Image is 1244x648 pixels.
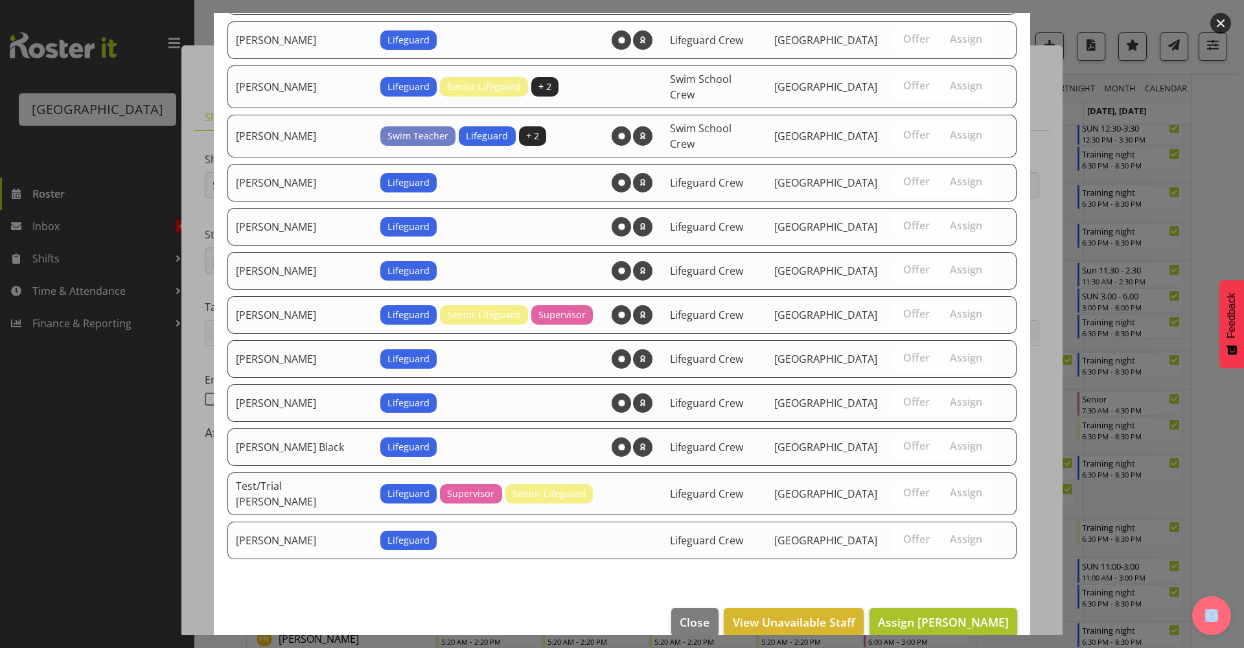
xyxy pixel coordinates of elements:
img: help-xxl-2.png [1205,609,1218,622]
td: [PERSON_NAME] [227,296,373,334]
span: Lifeguard [387,533,430,548]
span: Lifeguard Crew [670,440,743,454]
span: Assign [950,219,982,232]
span: Assign [950,307,982,320]
span: Offer [903,351,930,364]
td: [PERSON_NAME] [227,208,373,246]
span: Offer [903,395,930,408]
span: Assign [950,32,982,45]
span: Supervisor [447,487,494,501]
span: Assign [950,79,982,92]
span: Lifeguard Crew [670,308,743,322]
td: [PERSON_NAME] [227,384,373,422]
span: [GEOGRAPHIC_DATA] [774,440,877,454]
td: [PERSON_NAME] [227,522,373,559]
span: Offer [903,439,930,452]
span: Lifeguard Crew [670,487,743,501]
span: Lifeguard Crew [670,352,743,366]
span: Lifeguard [387,352,430,366]
span: Lifeguard [387,264,430,278]
span: Assign [950,175,982,188]
span: + 2 [538,80,551,94]
span: [GEOGRAPHIC_DATA] [774,80,877,94]
span: [GEOGRAPHIC_DATA] [774,533,877,548]
span: [GEOGRAPHIC_DATA] [774,264,877,278]
span: Assign [950,533,982,546]
span: Feedback [1226,293,1238,338]
span: Lifeguard [387,487,430,501]
span: Offer [903,32,930,45]
span: Senior Lifeguard [513,487,586,501]
td: [PERSON_NAME] [227,164,373,202]
span: Lifeguard Crew [670,533,743,548]
span: Assign [950,486,982,499]
span: Swim Teacher [387,129,448,143]
span: Senior Lifeguard [447,80,520,94]
span: [GEOGRAPHIC_DATA] [774,308,877,322]
span: Lifeguard [466,129,508,143]
span: Lifeguard [387,220,430,234]
span: Offer [903,307,930,320]
span: Lifeguard Crew [670,220,743,234]
span: [GEOGRAPHIC_DATA] [774,220,877,234]
button: Feedback - Show survey [1219,280,1244,368]
span: Assign [950,395,982,408]
td: [PERSON_NAME] [227,65,373,108]
span: Assign [PERSON_NAME] [878,614,1009,630]
span: Offer [903,263,930,276]
span: Lifeguard Crew [670,396,743,410]
span: + 2 [526,129,539,143]
span: Lifeguard Crew [670,176,743,190]
span: Lifeguard [387,308,430,322]
span: Senior Lifeguard [447,308,520,322]
span: Offer [903,486,930,499]
td: [PERSON_NAME] Black [227,428,373,466]
td: [PERSON_NAME] [227,252,373,290]
span: Assign [950,263,982,276]
span: [GEOGRAPHIC_DATA] [774,33,877,47]
span: Assign [950,351,982,364]
span: Offer [903,533,930,546]
span: Lifeguard [387,396,430,410]
td: [PERSON_NAME] [227,21,373,59]
span: Offer [903,175,930,188]
span: [GEOGRAPHIC_DATA] [774,129,877,143]
span: [GEOGRAPHIC_DATA] [774,352,877,366]
span: Lifeguard [387,80,430,94]
span: Lifeguard [387,176,430,190]
span: Assign [950,128,982,141]
span: Lifeguard Crew [670,264,743,278]
span: [GEOGRAPHIC_DATA] [774,176,877,190]
td: [PERSON_NAME] [227,340,373,378]
button: View Unavailable Staff [724,608,863,636]
span: Supervisor [538,308,586,322]
td: [PERSON_NAME] [227,115,373,157]
span: Close [680,614,709,631]
span: Offer [903,219,930,232]
span: View Unavailable Staff [733,614,855,631]
span: Offer [903,128,930,141]
span: [GEOGRAPHIC_DATA] [774,487,877,501]
span: Assign [950,439,982,452]
td: Test/Trial [PERSON_NAME] [227,472,373,515]
span: Offer [903,79,930,92]
span: Lifeguard [387,440,430,454]
button: Close [671,608,718,636]
span: Lifeguard [387,33,430,47]
button: Assign [PERSON_NAME] [870,608,1017,636]
span: [GEOGRAPHIC_DATA] [774,396,877,410]
span: Swim School Crew [670,72,731,102]
span: Swim School Crew [670,121,731,151]
span: Lifeguard Crew [670,33,743,47]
